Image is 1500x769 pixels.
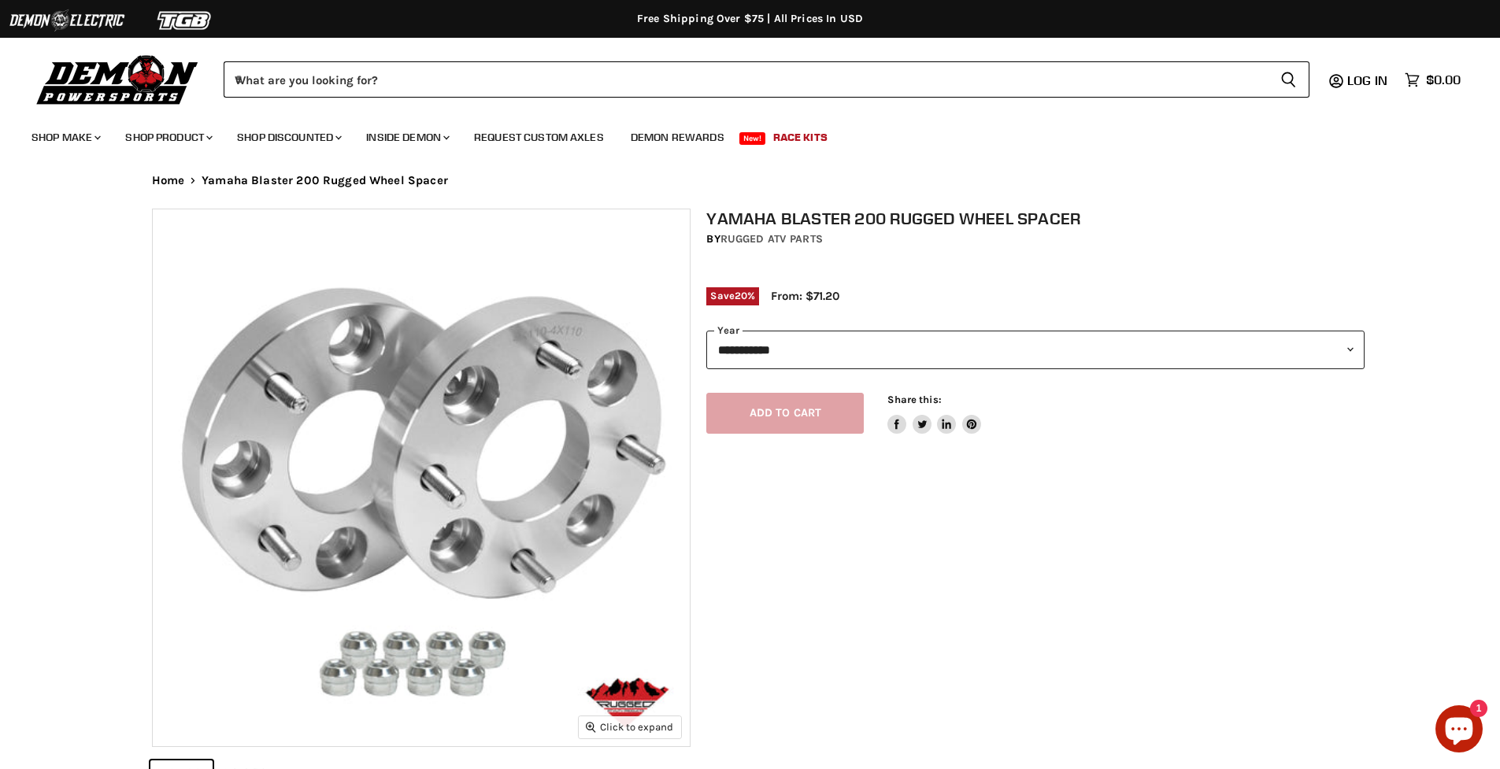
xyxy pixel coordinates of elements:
img: TGB Logo 2 [126,6,244,35]
div: Free Shipping Over $75 | All Prices In USD [120,12,1380,26]
a: Request Custom Axles [462,121,616,153]
a: Shop Product [113,121,222,153]
span: New! [739,132,766,145]
span: Click to expand [586,721,673,733]
aside: Share this: [887,393,981,434]
span: From: $71.20 [771,289,840,303]
nav: Breadcrumbs [120,174,1380,187]
span: 20 [735,290,747,301]
a: $0.00 [1397,68,1469,91]
a: Shop Make [20,121,110,153]
h1: Yamaha Blaster 200 Rugged Wheel Spacer [706,209,1365,228]
select: year [706,331,1365,369]
span: $0.00 [1426,72,1461,87]
button: Click to expand [579,716,681,738]
a: Shop Discounted [225,121,351,153]
img: Demon Powersports [31,51,204,107]
a: Home [152,174,185,187]
span: Save % [706,287,759,305]
a: Rugged ATV Parts [720,232,823,246]
span: Yamaha Blaster 200 Rugged Wheel Spacer [202,174,448,187]
a: Inside Demon [354,121,459,153]
input: When autocomplete results are available use up and down arrows to review and enter to select [224,61,1268,98]
a: Race Kits [761,121,839,153]
span: Log in [1347,72,1387,88]
img: Demon Electric Logo 2 [8,6,126,35]
a: Demon Rewards [619,121,736,153]
ul: Main menu [20,115,1457,153]
button: Search [1268,61,1309,98]
inbox-online-store-chat: Shopify online store chat [1431,705,1487,756]
div: by [706,231,1365,248]
a: Log in [1340,73,1397,87]
img: Yamaha Blaster 200 Rugged Wheel Spacer [153,209,690,746]
span: Share this: [887,394,941,405]
form: Product [224,61,1309,98]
